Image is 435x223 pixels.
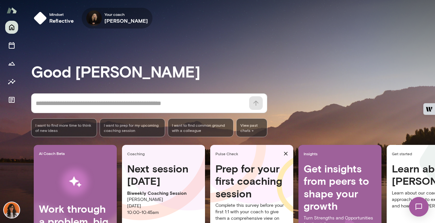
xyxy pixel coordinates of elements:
[127,151,202,156] span: Coaching
[127,162,200,187] h4: Next session [DATE]
[172,123,229,133] span: I want to find common ground with a colleague
[104,17,148,25] h6: [PERSON_NAME]
[215,162,288,200] h4: Prep for your first coaching session
[5,21,18,34] button: Home
[5,57,18,70] button: Growth Plan
[304,162,376,212] h4: Get insights from peers to shape your growth
[39,151,114,156] span: AI Coach Beta
[34,12,47,25] img: mindset
[6,4,17,17] img: Mento
[168,118,234,137] div: I want to find common ground with a colleague
[127,203,200,209] p: [DATE]
[31,62,435,80] h3: Good [PERSON_NAME]
[5,93,18,106] button: Documents
[5,75,18,88] button: Insights
[104,12,148,17] span: Your coach
[127,190,200,196] p: Biweekly Coaching Session
[304,151,379,156] span: Insights
[4,202,19,218] img: Jessica Varshneya
[86,10,102,26] img: Carmela Fortin
[236,118,267,137] span: View past chats ->
[46,161,104,203] img: AI Workflows
[31,118,97,137] div: I want to find more time to think of new ideas
[35,123,93,133] span: I want to find more time to think of new ideas
[100,118,165,137] div: I want to prep for my upcoming coaching session
[82,8,153,29] div: Carmela FortinYour coach[PERSON_NAME]
[127,209,200,216] p: 10:00 - 10:45am
[5,39,18,52] button: Sessions
[104,123,161,133] span: I want to prep for my upcoming coaching session
[49,17,74,25] h6: reflective
[127,196,200,203] p: [PERSON_NAME]
[49,12,74,17] span: Mindset
[215,151,281,156] span: Pulse Check
[31,8,79,29] button: Mindsetreflective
